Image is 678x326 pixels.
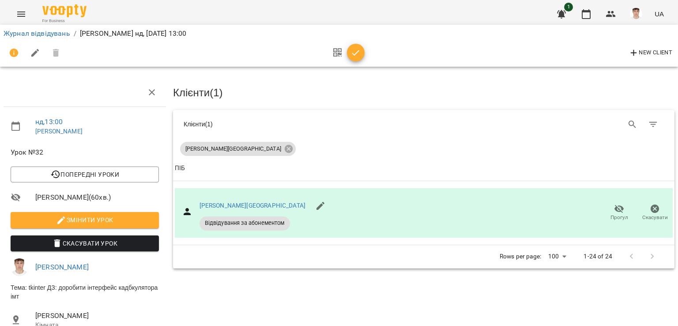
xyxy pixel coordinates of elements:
button: Попередні уроки [11,167,159,182]
button: Скасувати Урок [11,235,159,251]
nav: breadcrumb [4,28,674,39]
img: 8fe045a9c59afd95b04cf3756caf59e6.jpg [630,8,642,20]
span: Змінити урок [18,215,152,225]
span: [PERSON_NAME][GEOGRAPHIC_DATA] [180,145,286,153]
div: Table Toolbar [173,110,674,138]
span: Скасувати [642,214,668,221]
a: [PERSON_NAME] [35,128,83,135]
div: 100 [545,250,569,263]
span: [PERSON_NAME] ( 60 хв. ) [35,192,159,203]
button: UA [651,6,667,22]
span: 1 [564,3,573,11]
span: [PERSON_NAME] [35,311,159,321]
button: New Client [626,46,674,60]
span: For Business [42,18,87,24]
img: 8fe045a9c59afd95b04cf3756caf59e6.jpg [11,258,28,276]
a: Журнал відвідувань [4,29,70,38]
span: Прогул [610,214,628,221]
span: Урок №32 [11,147,159,158]
button: Змінити урок [11,212,159,228]
button: Menu [11,4,32,25]
span: ПІБ [175,163,673,174]
span: Попередні уроки [18,169,152,180]
p: 1-24 of 24 [584,252,612,261]
div: [PERSON_NAME][GEOGRAPHIC_DATA] [180,142,296,156]
p: Rows per page: [500,252,541,261]
div: ПІБ [175,163,185,174]
button: Скасувати [637,201,673,225]
img: Voopty Logo [42,4,87,17]
button: Прогул [601,201,637,225]
a: [PERSON_NAME] [35,263,89,271]
button: Search [622,114,643,135]
span: UA [655,9,664,19]
span: New Client [629,48,672,58]
li: Тема: tkinter ДЗ: доробити інтерфейс кадбкулятора імт [4,280,166,304]
a: [PERSON_NAME][GEOGRAPHIC_DATA] [200,202,305,209]
li: / [74,28,76,39]
button: Фільтр [643,114,664,135]
div: Клієнти ( 1 ) [184,120,417,129]
span: Скасувати Урок [18,238,152,249]
div: Sort [175,163,185,174]
p: [PERSON_NAME] нд, [DATE] 13:00 [80,28,186,39]
span: Відвідування за абонементом [200,219,290,227]
h3: Клієнти ( 1 ) [173,87,674,99]
a: нд , 13:00 [35,118,63,126]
